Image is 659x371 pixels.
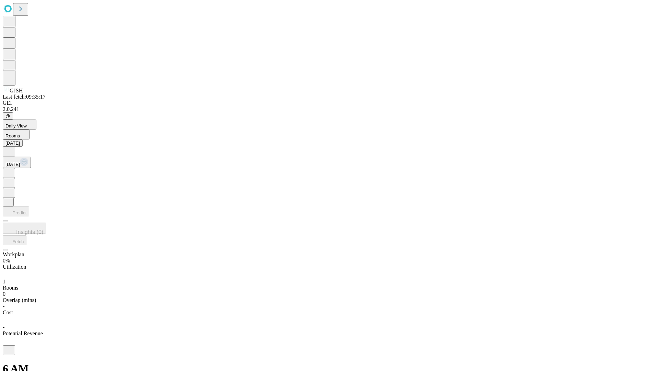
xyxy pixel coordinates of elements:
div: 2.0.241 [3,106,656,112]
span: Daily View [5,123,27,128]
button: @ [3,112,13,120]
span: 1 [3,279,5,284]
div: GEI [3,100,656,106]
button: [DATE] [3,139,23,147]
span: 0 [3,291,5,297]
button: Fetch [3,235,26,245]
button: Insights (0) [3,223,46,234]
span: Overlap (mins) [3,297,36,303]
span: Last fetch: 09:35:17 [3,94,46,100]
button: Rooms [3,130,30,139]
button: Daily View [3,120,36,130]
span: Insights (0) [16,229,43,235]
span: Cost [3,310,13,315]
span: 0% [3,258,10,263]
span: Potential Revenue [3,330,43,336]
span: - [3,303,4,309]
span: Utilization [3,264,26,270]
span: @ [5,113,10,119]
span: GJSH [10,88,23,93]
span: [DATE] [5,162,20,167]
button: Predict [3,206,29,216]
span: Rooms [5,133,20,138]
span: Workplan [3,251,24,257]
span: Rooms [3,285,18,291]
span: - [3,324,4,330]
button: [DATE] [3,157,31,168]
